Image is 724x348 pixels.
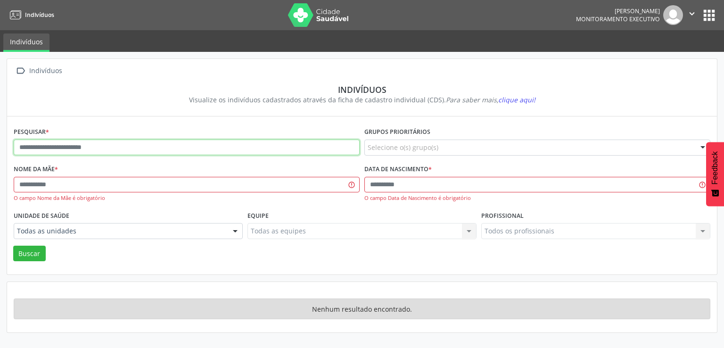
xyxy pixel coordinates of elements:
button: apps [701,7,717,24]
div: Indivíduos [20,84,704,95]
label: Unidade de saúde [14,208,69,223]
label: Nome da mãe [14,162,58,177]
div: [PERSON_NAME] [576,7,660,15]
i:  [687,8,697,19]
span: clique aqui! [498,95,535,104]
div: Nenhum resultado encontrado. [14,298,710,319]
i: Para saber mais, [446,95,535,104]
button: Buscar [13,246,46,262]
label: Grupos prioritários [364,125,430,140]
label: Pesquisar [14,125,49,140]
span: Feedback [711,151,719,184]
img: img [663,5,683,25]
span: Selecione o(s) grupo(s) [368,142,438,152]
div: O campo Data de Nascimento é obrigatório [364,194,710,202]
span: Todas as unidades [17,226,223,236]
div: Visualize os indivíduos cadastrados através da ficha de cadastro individual (CDS). [20,95,704,105]
div: Indivíduos [27,64,64,78]
span: Indivíduos [25,11,54,19]
label: Profissional [481,208,524,223]
a: Indivíduos [3,33,49,52]
button: Feedback - Mostrar pesquisa [706,142,724,206]
button:  [683,5,701,25]
label: Equipe [247,208,269,223]
a: Indivíduos [7,7,54,23]
a:  Indivíduos [14,64,64,78]
label: Data de nascimento [364,162,432,177]
div: O campo Nome da Mãe é obrigatório [14,194,360,202]
i:  [14,64,27,78]
span: Monitoramento Executivo [576,15,660,23]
